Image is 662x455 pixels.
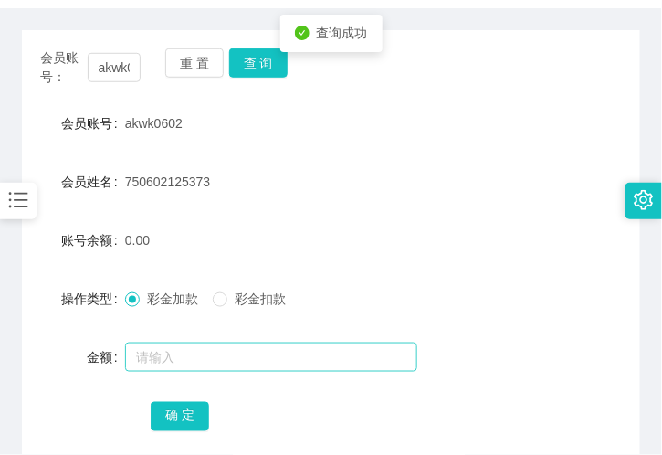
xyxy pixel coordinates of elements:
i: 图标: bars [6,188,30,212]
i: icon: check-circle [295,26,310,40]
input: 请输入 [125,343,417,372]
span: 0.00 [125,233,150,248]
label: 金额 [87,350,125,365]
span: 彩金扣款 [227,291,293,306]
label: 会员姓名 [61,175,125,189]
button: 确 定 [151,402,209,431]
span: 750602125373 [125,175,210,189]
input: 会员账号 [88,53,141,82]
button: 查 询 [229,48,288,78]
i: 图标: setting [634,190,654,210]
label: 账号余额 [61,233,125,248]
span: 会员账号： [40,48,88,87]
label: 操作类型 [61,291,125,306]
label: 会员账号 [61,116,125,131]
span: 彩金加款 [140,291,205,306]
span: 查询成功 [317,26,368,40]
button: 重 置 [165,48,224,78]
span: akwk0602 [125,116,183,131]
